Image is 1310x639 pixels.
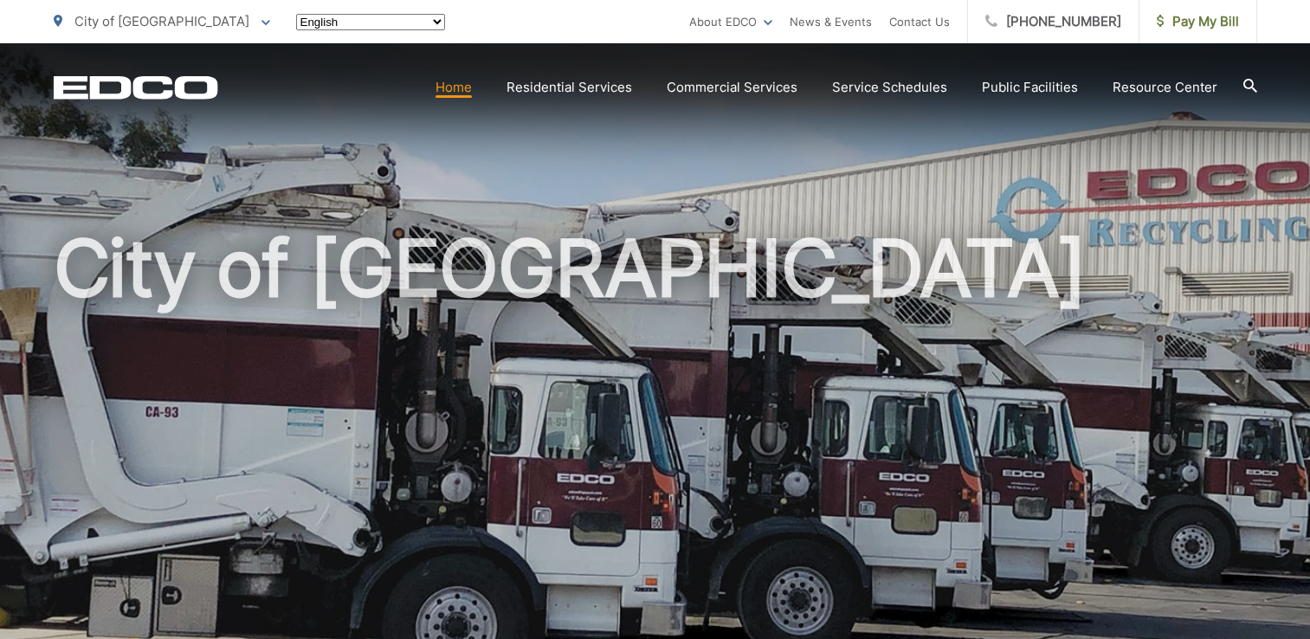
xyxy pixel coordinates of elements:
[1157,11,1239,32] span: Pay My Bill
[832,77,947,98] a: Service Schedules
[689,11,772,32] a: About EDCO
[889,11,950,32] a: Contact Us
[436,77,472,98] a: Home
[54,75,218,100] a: EDCD logo. Return to the homepage.
[982,77,1078,98] a: Public Facilities
[296,14,445,30] select: Select a language
[1113,77,1217,98] a: Resource Center
[74,13,249,29] span: City of [GEOGRAPHIC_DATA]
[507,77,632,98] a: Residential Services
[667,77,797,98] a: Commercial Services
[790,11,872,32] a: News & Events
